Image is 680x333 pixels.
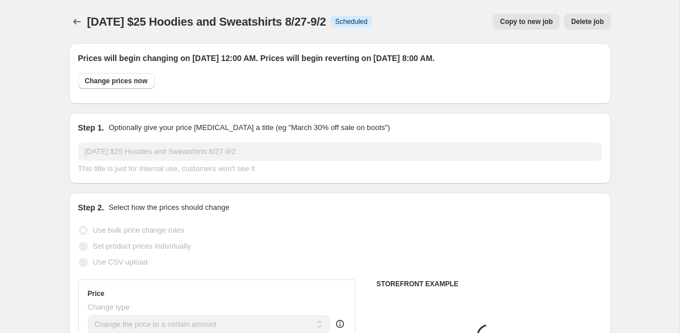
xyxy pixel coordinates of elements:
[334,318,346,330] div: help
[571,17,604,26] span: Delete job
[377,279,602,289] h6: STOREFRONT EXAMPLE
[93,258,148,266] span: Use CSV upload
[85,76,148,86] span: Change prices now
[78,52,602,64] h2: Prices will begin changing on [DATE] 12:00 AM. Prices will begin reverting on [DATE] 8:00 AM.
[78,73,155,89] button: Change prices now
[493,14,560,30] button: Copy to new job
[88,303,130,311] span: Change type
[78,164,255,173] span: This title is just for internal use, customers won't see it
[93,242,191,250] span: Set product prices individually
[93,226,184,234] span: Use bulk price change rules
[500,17,553,26] span: Copy to new job
[108,122,390,133] p: Optionally give your price [MEDICAL_DATA] a title (eg "March 30% off sale on boots")
[335,17,367,26] span: Scheduled
[87,15,326,28] span: [DATE] $25 Hoodies and Sweatshirts 8/27-9/2
[78,202,104,213] h2: Step 2.
[108,202,229,213] p: Select how the prices should change
[78,143,602,161] input: 30% off holiday sale
[564,14,610,30] button: Delete job
[69,14,85,30] button: Price change jobs
[88,289,104,298] h3: Price
[78,122,104,133] h2: Step 1.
